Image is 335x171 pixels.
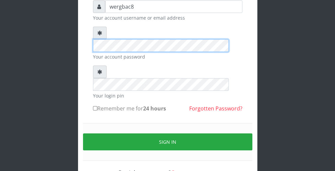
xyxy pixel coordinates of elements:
[143,105,166,112] b: 24 hours
[105,0,242,13] input: Username or email address
[93,14,242,21] small: Your account username or email address
[93,92,242,99] small: Your login pin
[93,104,166,112] label: Remember me for
[83,133,252,150] button: Sign in
[93,53,242,60] small: Your account password
[93,106,97,110] input: Remember me for24 hours
[189,105,242,112] a: Forgotten Password?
